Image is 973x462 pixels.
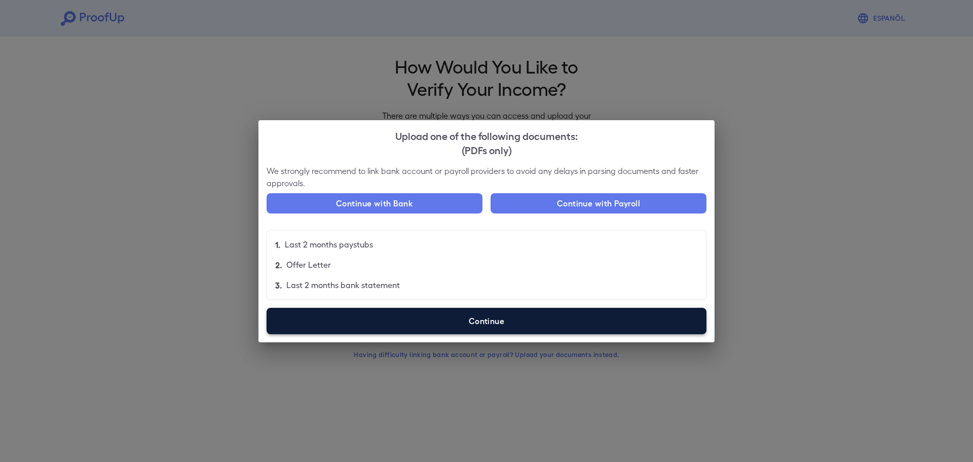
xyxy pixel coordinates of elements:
div: (PDFs only) [267,143,706,157]
p: Offer Letter [286,259,331,271]
p: Last 2 months paystubs [285,238,373,251]
p: 1. [275,238,281,251]
p: We strongly recommend to link bank account or payroll providers to avoid any delays in parsing do... [267,165,706,189]
button: Continue with Bank [267,193,482,214]
p: 3. [275,279,282,291]
p: 2. [275,259,282,271]
button: Continue with Payroll [491,193,706,214]
label: Continue [267,308,706,334]
p: Last 2 months bank statement [286,279,400,291]
h2: Upload one of the following documents: [258,120,715,165]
